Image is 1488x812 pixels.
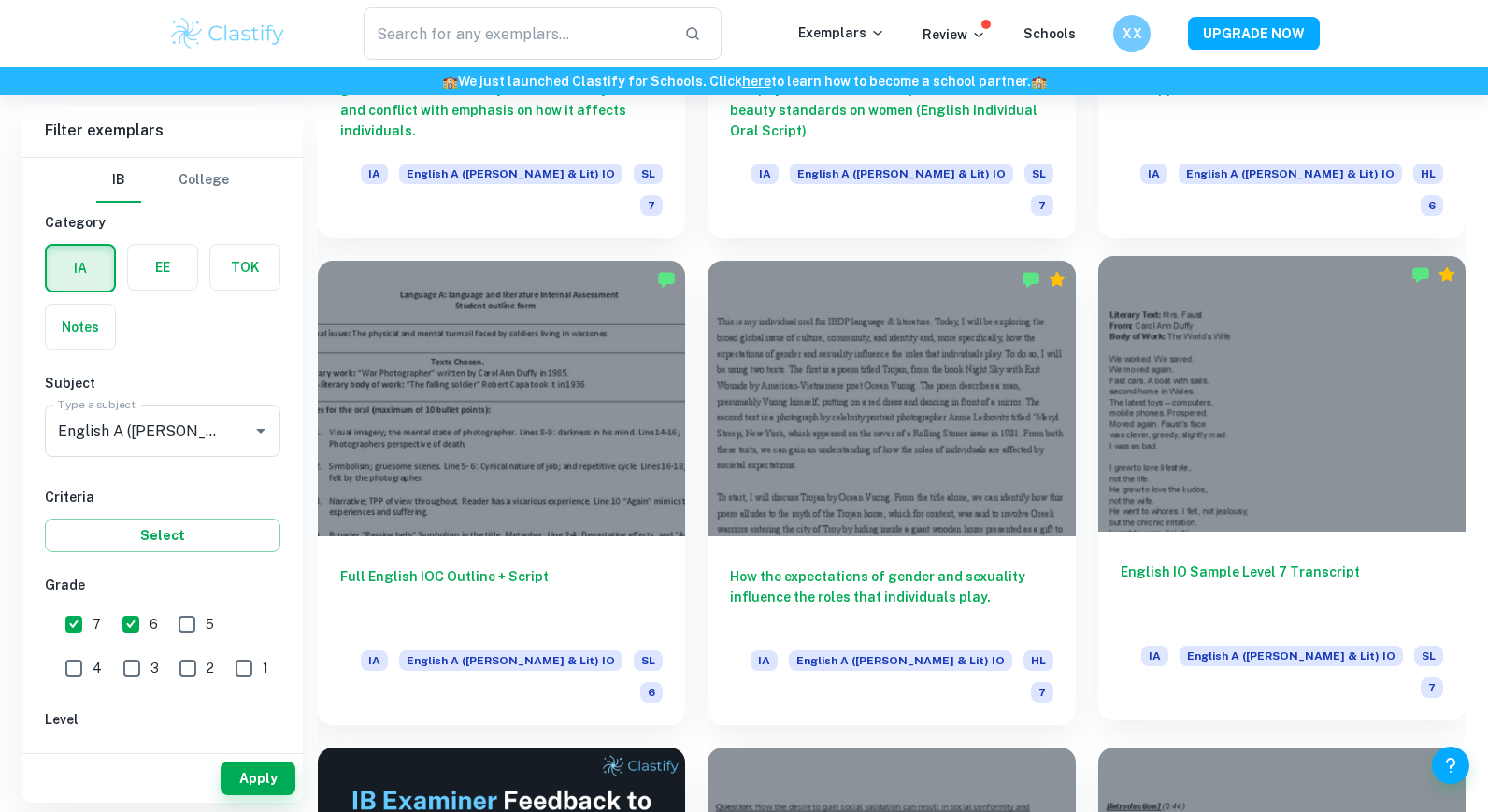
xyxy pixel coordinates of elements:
[1122,23,1143,44] h6: XX
[1438,265,1456,284] div: Premium
[1031,682,1053,703] span: 7
[46,305,115,349] button: Notes
[248,418,274,444] button: Open
[93,614,101,634] span: 7
[150,614,158,634] span: 6
[45,575,280,595] h6: Grade
[1023,26,1076,41] a: Schools
[730,566,1052,628] h6: How the expectations of gender and sexuality influence the roles that individuals play.
[128,245,197,290] button: EE
[45,487,280,507] h6: Criteria
[1098,261,1466,725] a: English IO Sample Level 7 TranscriptIAEnglish A ([PERSON_NAME] & Lit) IOSL7
[45,373,280,393] h6: Subject
[361,164,388,184] span: IA
[399,164,622,184] span: English A ([PERSON_NAME] & Lit) IO
[1188,17,1320,50] button: UPGRADE NOW
[1024,164,1053,184] span: SL
[1141,646,1168,666] span: IA
[4,71,1484,92] h6: We just launched Clastify for Schools. Click to learn how to become a school partner.
[751,164,779,184] span: IA
[340,566,663,628] h6: Full English IOC Outline + Script
[1022,270,1040,289] img: Marked
[45,519,280,552] button: Select
[730,79,1052,141] h6: The physical and mental impact of unrealistic beauty standards on women (English Individual Oral ...
[47,246,114,291] button: IA
[150,658,159,678] span: 3
[1031,195,1053,216] span: 7
[1121,79,1443,141] h6: How oppression fuels rebellion
[45,709,280,730] h6: Level
[399,650,622,671] span: English A ([PERSON_NAME] & Lit) IO
[22,105,303,157] h6: Filter exemplars
[58,396,136,412] label: Type a subject
[210,245,279,290] button: TOK
[923,24,986,45] p: Review
[1421,677,1443,698] span: 7
[45,212,280,233] h6: Category
[798,22,885,43] p: Exemplars
[1031,74,1047,89] span: 🏫
[93,658,102,678] span: 4
[1048,270,1066,289] div: Premium
[96,158,141,203] button: IB
[1413,164,1443,184] span: HL
[364,7,669,60] input: Search for any exemplars...
[708,261,1075,725] a: How the expectations of gender and sexuality influence the roles that individuals play.IAEnglish ...
[640,195,663,216] span: 7
[96,158,229,203] div: Filter type choice
[742,74,771,89] a: here
[1432,747,1469,784] button: Help and Feedback
[634,650,663,671] span: SL
[221,762,295,795] button: Apply
[318,261,685,725] a: Full English IOC Outline + ScriptIAEnglish A ([PERSON_NAME] & Lit) IOSL6
[1121,562,1443,623] h6: English IO Sample Level 7 Transcript
[789,650,1012,671] span: English A ([PERSON_NAME] & Lit) IO
[340,79,663,141] h6: global theme of brutality and inhumanity of war and conflict with emphasis on how it affects indi...
[790,164,1013,184] span: English A ([PERSON_NAME] & Lit) IO
[1421,195,1443,216] span: 6
[168,15,287,52] img: Clastify logo
[640,682,663,703] span: 6
[442,74,458,89] span: 🏫
[1113,15,1151,52] button: XX
[206,614,214,634] span: 5
[207,658,214,678] span: 2
[634,164,663,184] span: SL
[751,650,778,671] span: IA
[361,650,388,671] span: IA
[1414,646,1443,666] span: SL
[1140,164,1167,184] span: IA
[1179,164,1402,184] span: English A ([PERSON_NAME] & Lit) IO
[1180,646,1403,666] span: English A ([PERSON_NAME] & Lit) IO
[263,658,268,678] span: 1
[1411,265,1430,284] img: Marked
[657,270,676,289] img: Marked
[179,158,229,203] button: College
[1023,650,1053,671] span: HL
